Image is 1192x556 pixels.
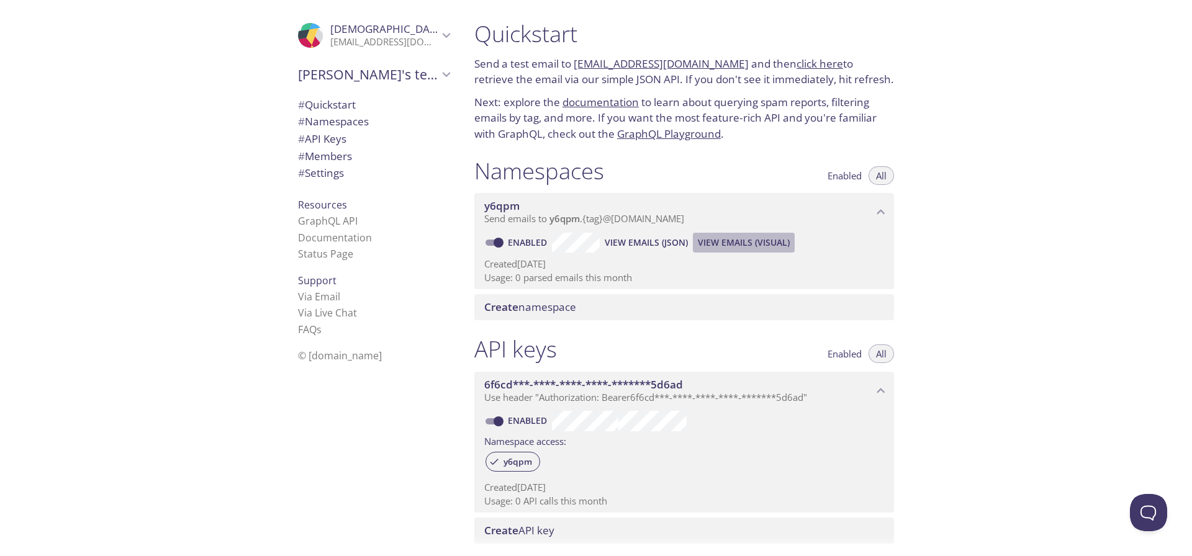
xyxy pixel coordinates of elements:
p: Usage: 0 parsed emails this month [484,271,884,284]
span: Create [484,523,518,537]
span: # [298,166,305,180]
a: FAQ [298,323,322,336]
button: View Emails (Visual) [693,233,795,253]
span: y6qpm [549,212,580,225]
div: Members [288,148,459,165]
span: Resources [298,198,347,212]
a: Status Page [298,247,353,261]
iframe: Help Scout Beacon - Open [1130,494,1167,531]
div: Namespaces [288,113,459,130]
a: Enabled [506,415,552,426]
div: Muhammad Ahmad [288,15,459,56]
div: Muhammad's team [288,58,459,91]
span: s [317,323,322,336]
span: API key [484,523,554,537]
button: View Emails (JSON) [600,233,693,253]
p: Usage: 0 API calls this month [484,495,884,508]
div: y6qpm namespace [474,193,894,231]
span: [DEMOGRAPHIC_DATA] [PERSON_NAME] [330,22,532,36]
span: [PERSON_NAME]'s team [298,66,438,83]
button: Enabled [820,344,869,363]
a: [EMAIL_ADDRESS][DOMAIN_NAME] [574,56,749,71]
span: Send emails to . {tag} @[DOMAIN_NAME] [484,212,684,225]
span: # [298,97,305,112]
a: Enabled [506,236,552,248]
a: Via Live Chat [298,306,357,320]
button: All [869,344,894,363]
a: GraphQL API [298,214,358,228]
a: click here [797,56,843,71]
a: Documentation [298,231,372,244]
div: Create API Key [474,518,894,544]
button: Enabled [820,166,869,185]
span: # [298,132,305,146]
span: y6qpm [484,199,520,213]
span: Namespaces [298,114,369,128]
div: Create namespace [474,294,894,320]
label: Namespace access: [484,431,566,449]
span: # [298,149,305,163]
span: Support [298,274,336,287]
span: Quickstart [298,97,356,112]
span: Settings [298,166,344,180]
span: Create [484,300,518,314]
span: View Emails (JSON) [605,235,688,250]
div: y6qpm [485,452,540,472]
h1: API keys [474,335,557,363]
div: Quickstart [288,96,459,114]
span: y6qpm [496,456,540,467]
span: Members [298,149,352,163]
span: # [298,114,305,128]
span: namespace [484,300,576,314]
div: Team Settings [288,164,459,182]
p: Created [DATE] [484,481,884,494]
a: GraphQL Playground [617,127,721,141]
h1: Quickstart [474,20,894,48]
p: Next: explore the to learn about querying spam reports, filtering emails by tag, and more. If you... [474,94,894,142]
a: documentation [562,95,639,109]
p: Created [DATE] [484,258,884,271]
span: © [DOMAIN_NAME] [298,349,382,362]
a: Via Email [298,290,340,303]
h1: Namespaces [474,157,604,185]
p: Send a test email to and then to retrieve the email via our simple JSON API. If you don't see it ... [474,56,894,87]
button: All [869,166,894,185]
span: API Keys [298,132,346,146]
p: [EMAIL_ADDRESS][DOMAIN_NAME] [330,36,438,48]
span: View Emails (Visual) [698,235,790,250]
div: API Keys [288,130,459,148]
